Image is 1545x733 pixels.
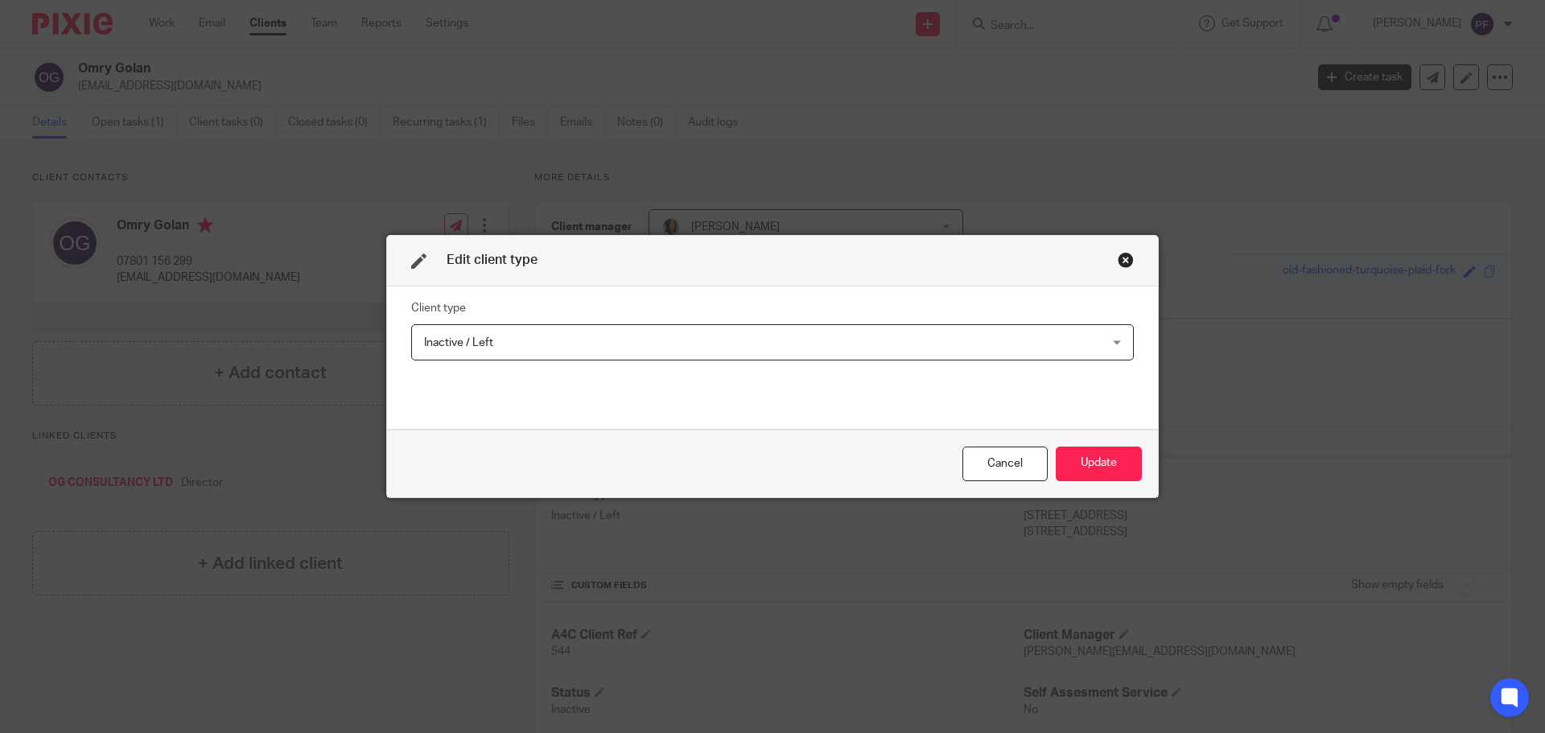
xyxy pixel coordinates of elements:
[424,337,493,348] span: Inactive / Left
[962,447,1048,481] div: Close this dialog window
[447,253,538,266] span: Edit client type
[411,300,466,316] label: Client type
[1056,447,1142,481] button: Update
[1118,252,1134,268] div: Close this dialog window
